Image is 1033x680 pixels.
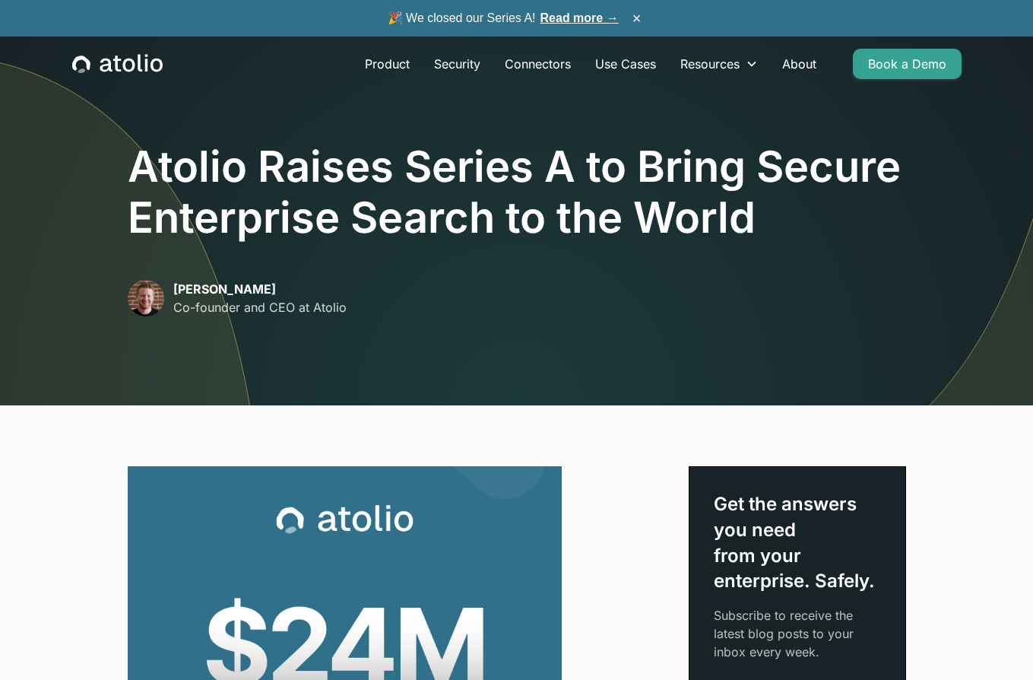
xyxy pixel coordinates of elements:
a: Use Cases [583,49,668,79]
a: About [770,49,829,79]
a: Product [353,49,422,79]
p: Co-founder and CEO at Atolio [173,298,347,316]
div: Resources [668,49,770,79]
a: Connectors [493,49,583,79]
div: Get the answers you need from your enterprise. Safely. [714,491,881,593]
iframe: Chat Widget [957,607,1033,680]
div: Resources [680,55,740,73]
a: Read more → [540,11,619,24]
a: Security [422,49,493,79]
p: Subscribe to receive the latest blog posts to your inbox every week. [714,606,881,661]
span: 🎉 We closed our Series A! [388,9,619,27]
p: [PERSON_NAME] [173,280,347,298]
a: home [72,54,163,74]
h1: Atolio Raises Series A to Bring Secure Enterprise Search to the World [128,141,906,243]
button: × [628,10,646,27]
a: Book a Demo [853,49,962,79]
